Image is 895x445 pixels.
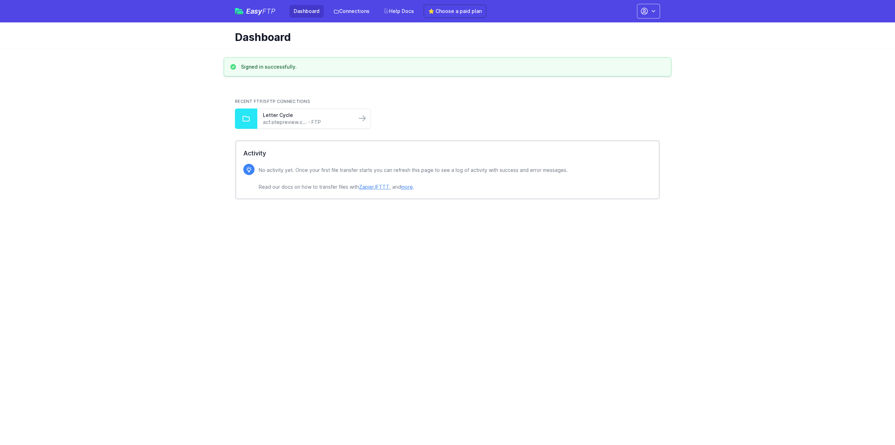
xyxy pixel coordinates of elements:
[243,148,652,158] h2: Activity
[379,5,418,18] a: Help Docs
[359,184,374,190] a: Zapier
[375,184,389,190] a: IFTTT
[329,5,374,18] a: Connections
[246,8,275,15] span: Easy
[235,8,275,15] a: EasyFTP
[263,119,351,126] a: acf.sitepreview.c... - FTP
[235,99,660,104] h2: Recent FTP/SFTP Connections
[401,184,413,190] a: more
[424,5,486,18] a: ⭐ Choose a paid plan
[289,5,324,18] a: Dashboard
[262,7,275,15] span: FTP
[259,166,568,191] p: No activity yet. Once your first file transfer starts you can refresh this page to see a log of a...
[235,31,654,43] h1: Dashboard
[263,112,351,119] a: Letter Cycle
[235,8,243,14] img: easyftp_logo.png
[241,63,297,70] h3: Signed in successfully.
